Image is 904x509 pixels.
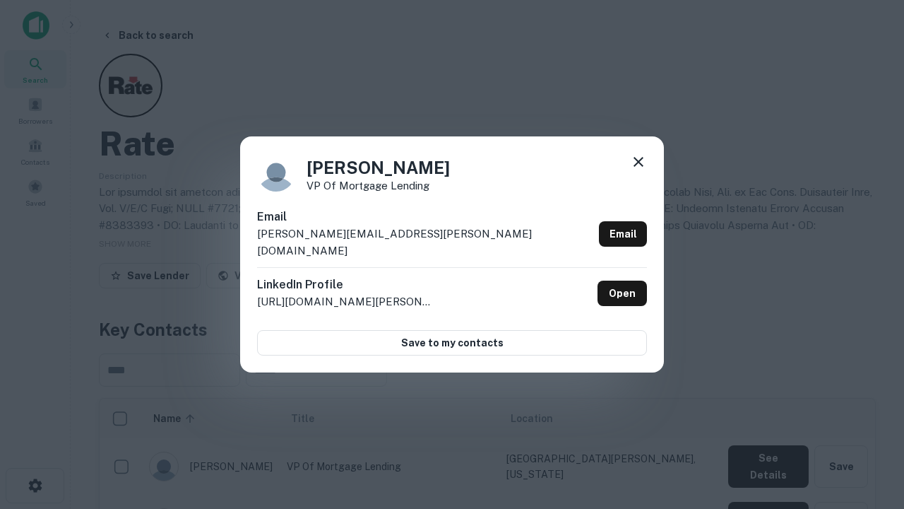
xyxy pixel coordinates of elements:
h4: [PERSON_NAME] [307,155,450,180]
button: Save to my contacts [257,330,647,356]
p: [PERSON_NAME][EMAIL_ADDRESS][PERSON_NAME][DOMAIN_NAME] [257,226,593,259]
p: VP of Mortgage Lending [307,180,450,191]
a: Email [599,221,647,247]
img: 9c8pery4andzj6ohjkjp54ma2 [257,153,295,192]
h6: Email [257,209,593,226]
iframe: Chat Widget [833,351,904,419]
h6: LinkedIn Profile [257,276,434,293]
a: Open [597,281,647,306]
p: [URL][DOMAIN_NAME][PERSON_NAME] [257,293,434,310]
